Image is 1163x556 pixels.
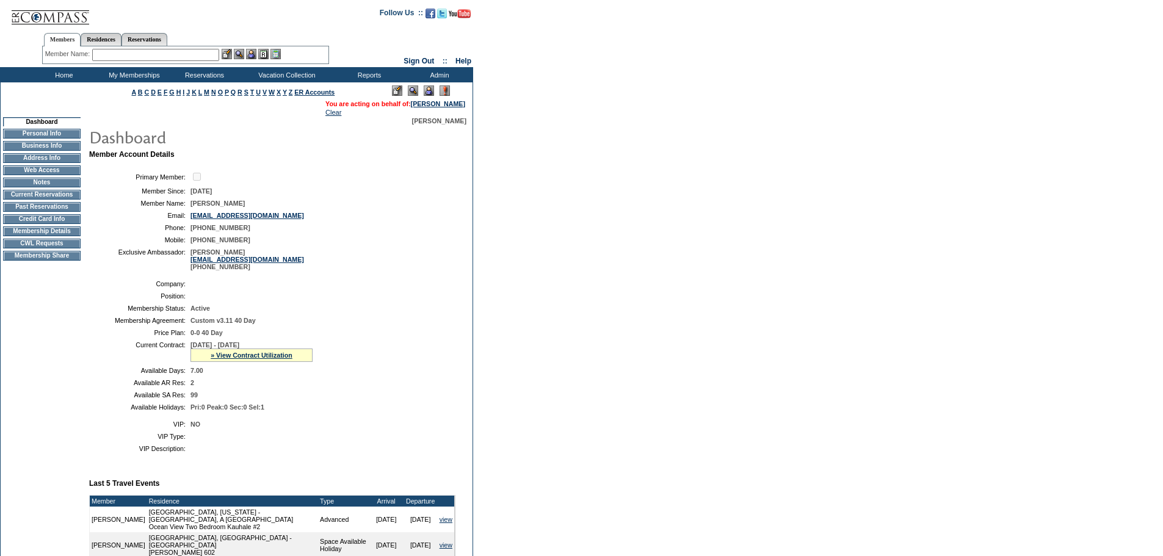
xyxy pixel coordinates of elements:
img: Log Concern/Member Elevation [440,85,450,96]
a: Reservations [121,33,167,46]
td: Reservations [168,67,238,82]
a: P [225,88,229,96]
td: Dashboard [3,117,81,126]
span: [PERSON_NAME] [412,117,466,125]
span: NO [190,421,200,428]
a: Become our fan on Facebook [426,12,435,20]
td: Web Access [3,165,81,175]
td: [GEOGRAPHIC_DATA], [US_STATE] - [GEOGRAPHIC_DATA], A [GEOGRAPHIC_DATA] Ocean View Two Bedroom Kau... [147,507,318,532]
td: Vacation Collection [238,67,333,82]
span: 99 [190,391,198,399]
td: VIP: [94,421,186,428]
a: U [256,88,261,96]
td: Personal Info [3,129,81,139]
td: Advanced [318,507,369,532]
td: Email: [94,212,186,219]
div: Member Name: [45,49,92,59]
a: O [218,88,223,96]
a: [EMAIL_ADDRESS][DOMAIN_NAME] [190,212,304,219]
td: Member Since: [94,187,186,195]
span: Pri:0 Peak:0 Sec:0 Sel:1 [190,403,264,411]
td: Follow Us :: [380,7,423,22]
a: Members [44,33,81,46]
td: Membership Share [3,251,81,261]
a: N [211,88,216,96]
td: Available Days: [94,367,186,374]
a: C [144,88,149,96]
a: S [244,88,248,96]
a: E [158,88,162,96]
b: Member Account Details [89,150,175,159]
a: B [138,88,143,96]
a: G [169,88,174,96]
a: I [183,88,184,96]
a: H [176,88,181,96]
td: Member Name: [94,200,186,207]
img: Edit Mode [392,85,402,96]
a: M [204,88,209,96]
td: Available AR Res: [94,379,186,386]
a: L [198,88,202,96]
a: Y [283,88,287,96]
span: 7.00 [190,367,203,374]
a: Sign Out [404,57,434,65]
td: My Memberships [98,67,168,82]
a: A [132,88,136,96]
img: Impersonate [246,49,256,59]
a: [EMAIL_ADDRESS][DOMAIN_NAME] [190,256,304,263]
a: [PERSON_NAME] [411,100,465,107]
td: Membership Details [3,226,81,236]
td: Primary Member: [94,171,186,182]
span: Custom v3.11 40 Day [190,317,256,324]
a: » View Contract Utilization [211,352,292,359]
a: Residences [81,33,121,46]
a: Subscribe to our YouTube Channel [449,12,471,20]
td: Type [318,496,369,507]
td: Admin [403,67,473,82]
td: VIP Description: [94,445,186,452]
a: view [440,516,452,523]
img: Subscribe to our YouTube Channel [449,9,471,18]
td: VIP Type: [94,433,186,440]
a: view [440,541,452,549]
td: Current Reservations [3,190,81,200]
td: Company: [94,280,186,287]
a: D [151,88,156,96]
td: Price Plan: [94,329,186,336]
b: Last 5 Travel Events [89,479,159,488]
a: Follow us on Twitter [437,12,447,20]
img: b_edit.gif [222,49,232,59]
span: Active [190,305,210,312]
td: Mobile: [94,236,186,244]
td: Member [90,496,147,507]
td: [DATE] [369,507,404,532]
td: Reports [333,67,403,82]
td: Available Holidays: [94,403,186,411]
a: F [164,88,168,96]
td: Position: [94,292,186,300]
td: Business Info [3,141,81,151]
a: W [269,88,275,96]
img: b_calculator.gif [270,49,281,59]
a: Q [231,88,236,96]
span: [PHONE_NUMBER] [190,236,250,244]
span: 0-0 40 Day [190,329,223,336]
td: Departure [404,496,438,507]
td: Phone: [94,224,186,231]
td: [PERSON_NAME] [90,507,147,532]
a: Z [289,88,293,96]
span: 2 [190,379,194,386]
td: Residence [147,496,318,507]
a: Clear [325,109,341,116]
td: Credit Card Info [3,214,81,224]
td: Home [27,67,98,82]
a: R [237,88,242,96]
td: Current Contract: [94,341,186,362]
a: Help [455,57,471,65]
td: Arrival [369,496,404,507]
td: Notes [3,178,81,187]
td: Past Reservations [3,202,81,212]
td: Membership Agreement: [94,317,186,324]
td: Membership Status: [94,305,186,312]
td: CWL Requests [3,239,81,248]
